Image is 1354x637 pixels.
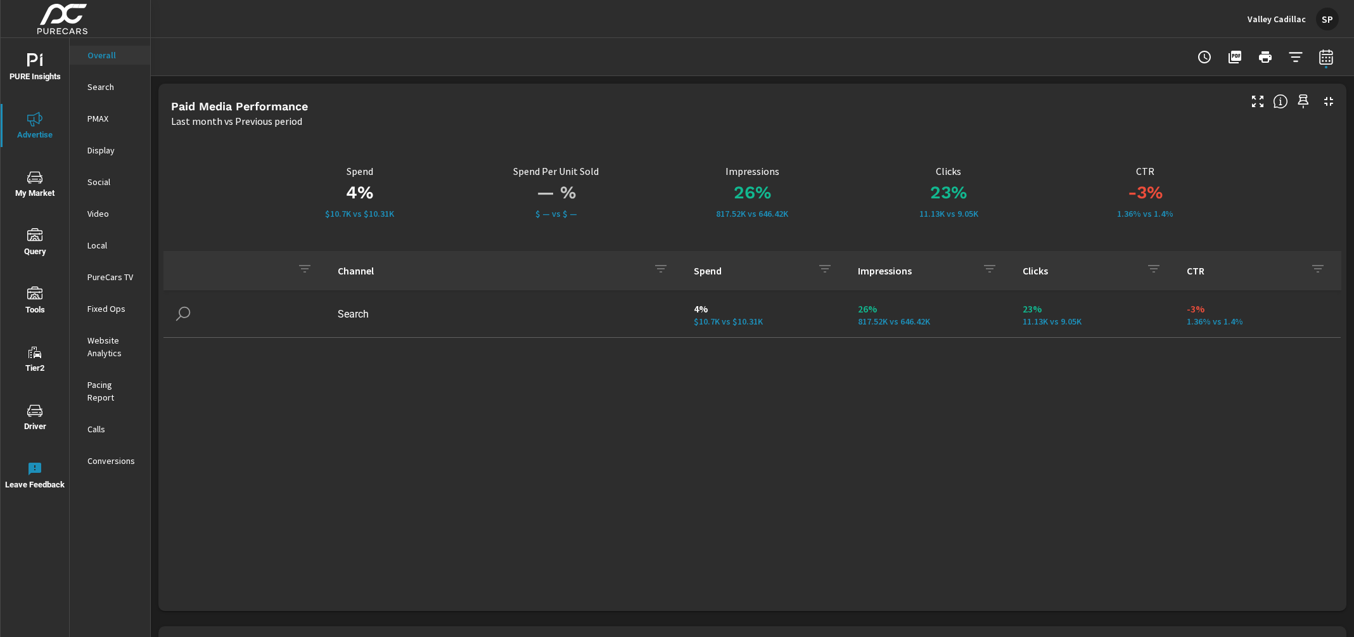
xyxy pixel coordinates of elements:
div: nav menu [1,38,69,505]
span: Advertise [4,112,65,143]
div: Search [70,77,150,96]
p: Search [87,80,140,93]
h3: 26% [655,182,851,203]
p: Clicks [850,165,1047,177]
div: Pacing Report [70,375,150,407]
p: PureCars TV [87,271,140,283]
p: 817,522 vs 646,418 [655,209,851,219]
div: Fixed Ops [70,299,150,318]
p: CTR [1047,165,1243,177]
p: 11.13K vs 9.05K [850,209,1047,219]
button: Print Report [1253,44,1278,70]
span: Tools [4,286,65,318]
img: icon-search.svg [174,304,193,323]
p: Impressions [858,264,971,277]
p: Social [87,176,140,188]
p: Display [87,144,140,157]
span: My Market [4,170,65,201]
p: 26% [858,301,1002,316]
div: Video [70,204,150,223]
p: $10,697 vs $10,314 [694,316,838,326]
div: Social [70,172,150,191]
p: Clicks [1023,264,1136,277]
div: PureCars TV [70,267,150,286]
span: Driver [4,403,65,434]
span: Query [4,228,65,259]
span: PURE Insights [4,53,65,84]
p: Channel [338,264,643,277]
p: Local [87,239,140,252]
div: PMAX [70,109,150,128]
p: PMAX [87,112,140,125]
p: Last month vs Previous period [171,113,302,129]
p: Spend [694,264,807,277]
button: Apply Filters [1283,44,1308,70]
h3: 4% [262,182,458,203]
p: Conversions [87,454,140,467]
button: "Export Report to PDF" [1222,44,1248,70]
h5: Paid Media Performance [171,100,308,113]
p: 817,522 vs 646,418 [858,316,1002,326]
p: Spend Per Unit Sold [458,165,655,177]
p: Fixed Ops [87,302,140,315]
p: 1.36% vs 1.4% [1187,316,1331,326]
h3: -3% [1047,182,1243,203]
p: $ — vs $ — [458,209,655,219]
div: Local [70,236,150,255]
h3: 23% [850,182,1047,203]
p: -3% [1187,301,1331,316]
p: 4% [694,301,838,316]
p: 11,126 vs 9,050 [1023,316,1166,326]
p: CTR [1187,264,1300,277]
div: Website Analytics [70,331,150,363]
p: Spend [262,165,458,177]
p: Impressions [655,165,851,177]
p: $10,697 vs $10,314 [262,209,458,219]
div: SP [1316,8,1339,30]
span: Save this to your personalized report [1293,91,1313,112]
span: Leave Feedback [4,461,65,492]
div: Overall [70,46,150,65]
p: Pacing Report [87,378,140,404]
div: Conversions [70,451,150,470]
p: Video [87,207,140,220]
p: Calls [87,423,140,435]
div: Display [70,141,150,160]
p: Website Analytics [87,334,140,359]
p: Valley Cadillac [1248,13,1306,25]
p: Overall [87,49,140,61]
span: Tier2 [4,345,65,376]
td: Search [328,298,684,330]
p: 23% [1023,301,1166,316]
h3: — % [458,182,655,203]
p: 1.36% vs 1.4% [1047,209,1243,219]
div: Calls [70,420,150,439]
